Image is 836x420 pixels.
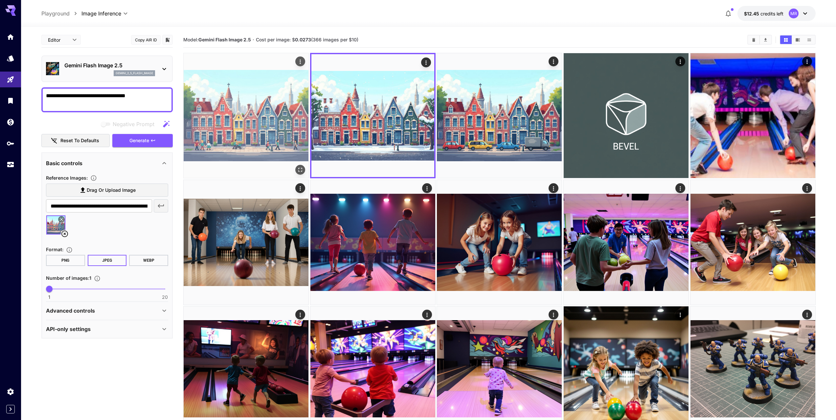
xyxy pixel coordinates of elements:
p: Gemini Flash Image 2.5 [64,61,155,69]
span: Negative prompts are not compatible with the selected model. [100,120,160,128]
button: WEBP [129,255,168,266]
span: 20 [162,294,168,300]
button: JPEG [88,255,127,266]
img: Z [690,53,815,178]
div: $12.45418 [744,10,783,17]
span: Cost per image: $ (366 images per $10) [256,37,358,42]
button: Show images in video view [792,35,803,44]
div: Wallet [7,118,14,126]
div: Actions [675,183,685,193]
span: Format : [46,247,63,252]
button: Choose the file format for the output image. [63,247,75,253]
div: Actions [802,310,812,320]
div: Basic controls [46,155,168,171]
img: 9k= [564,180,689,305]
button: Upload a reference image to guide the result. This is needed for Image-to-Image or Inpainting. Su... [88,175,100,181]
div: Actions [675,56,685,66]
button: Show images in list view [803,35,815,44]
div: Actions [295,310,305,320]
span: $12.45 [744,11,760,16]
span: Negative Prompt [113,120,154,128]
img: 9k= [437,53,562,178]
div: Settings [7,387,14,396]
b: Gemini Flash Image 2.5 [198,37,251,42]
div: Actions [295,183,305,193]
span: Number of images : 1 [46,275,91,281]
b: 0.0273 [295,37,311,42]
p: · [253,36,254,44]
span: Drag or upload image [87,186,136,194]
button: $12.45418MR [737,6,816,21]
button: Copy AIR ID [131,35,161,45]
div: Actions [422,310,432,320]
span: credits left [760,11,783,16]
button: Generate [112,134,173,147]
label: Drag or upload image [46,184,168,197]
p: Basic controls [46,159,82,167]
div: Actions [549,183,559,193]
span: Image Inference [81,10,121,17]
button: Add to library [165,36,170,44]
div: Show images in grid viewShow images in video viewShow images in list view [780,35,816,45]
img: 9k= [690,180,815,305]
div: Actions [421,57,431,67]
div: Actions [675,310,685,320]
button: Download All [760,35,771,44]
div: Actions [802,56,812,66]
p: Advanced controls [46,307,95,315]
div: Actions [422,183,432,193]
img: 2Q== [311,54,434,177]
div: Playground [7,76,14,84]
div: Library [7,97,14,105]
div: Clear ImagesDownload All [747,35,772,45]
p: API-only settings [46,325,91,333]
div: Usage [7,161,14,169]
img: Z [437,180,562,305]
div: Advanced controls [46,303,168,319]
div: Actions [549,310,559,320]
button: PNG [46,255,85,266]
img: Z [184,180,308,305]
span: Reference Images : [46,175,88,181]
button: Specify how many images to generate in a single request. Each image generation will be charged se... [91,275,103,282]
div: Home [7,33,14,41]
span: Model: [183,37,251,42]
nav: breadcrumb [41,10,81,17]
img: Z [184,53,308,178]
span: Editor [48,36,68,43]
img: Z [564,53,689,178]
div: Models [7,54,14,62]
button: Clear Images [748,35,759,44]
div: API-only settings [46,321,168,337]
button: Show images in grid view [780,35,792,44]
div: Gemini Flash Image 2.5gemini_2_5_flash_image [46,59,168,79]
img: 2Q== [310,180,435,305]
div: Actions [295,56,305,66]
button: Reset to defaults [41,134,110,147]
div: MR [789,9,799,18]
div: Open in fullscreen [295,165,305,175]
span: 1 [48,294,50,300]
div: Actions [802,183,812,193]
div: Actions [549,56,559,66]
div: API Keys [7,139,14,147]
a: Playground [41,10,70,17]
button: Expand sidebar [6,405,15,413]
span: Generate [129,137,149,145]
p: gemini_2_5_flash_image [116,71,153,76]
